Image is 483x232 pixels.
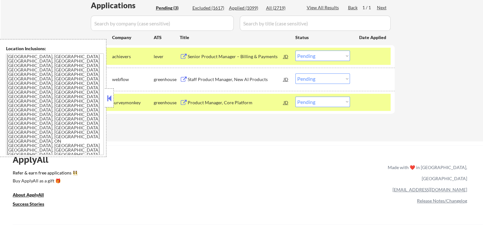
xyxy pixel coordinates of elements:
div: surveymonkey [112,99,154,106]
input: Search by title (case sensitive) [240,16,391,31]
div: View All Results [307,4,341,11]
div: ATS [154,34,180,41]
div: ApplyAll [13,154,56,165]
div: Product Manager, Core Platform [188,99,284,106]
div: JD [283,97,289,108]
div: JD [283,51,289,62]
a: Success Stories [13,201,53,208]
div: Applied (1099) [229,5,261,11]
div: Title [180,34,289,41]
u: About ApplyAll [13,192,44,197]
div: Applications [91,2,154,9]
a: [EMAIL_ADDRESS][DOMAIN_NAME] [392,187,467,192]
div: achievers [112,53,154,60]
div: Excluded (1617) [192,5,224,11]
a: About ApplyAll [13,191,53,199]
div: Made with ❤️ in [GEOGRAPHIC_DATA], [GEOGRAPHIC_DATA] [385,162,467,184]
a: Buy ApplyAll as a gift 🎁 [13,177,76,185]
a: Refer & earn free applications 👯‍♀️ [13,171,255,177]
div: Staff Product Manager, New AI Products [188,76,284,83]
div: Status [295,31,350,43]
a: Release Notes/Changelog [417,198,467,203]
div: 1 / 1 [362,4,377,11]
div: Buy ApplyAll as a gift 🎁 [13,179,76,183]
div: Location Inclusions: [6,45,104,52]
div: Date Applied [359,34,387,41]
u: Success Stories [13,201,44,207]
div: All (2719) [266,5,298,11]
div: greenhouse [154,76,180,83]
input: Search by company (case sensitive) [91,16,234,31]
div: Back [348,4,358,11]
div: Senior Product Manager – Billing & Payments [188,53,284,60]
div: Company [112,34,154,41]
div: JD [283,73,289,85]
div: greenhouse [154,99,180,106]
div: Next [377,4,387,11]
div: Pending (3) [156,5,188,11]
div: webflow [112,76,154,83]
div: lever [154,53,180,60]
